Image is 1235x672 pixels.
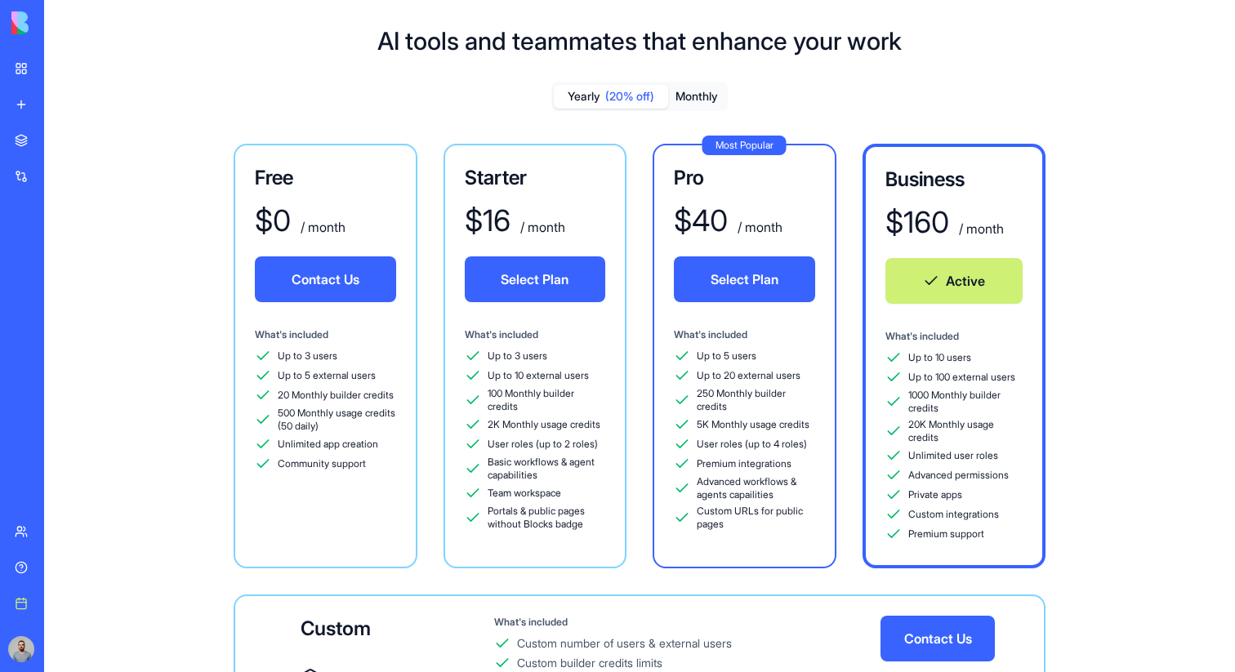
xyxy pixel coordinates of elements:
[908,488,962,501] span: Private apps
[11,11,113,34] img: logo
[697,349,756,363] span: Up to 5 users
[908,389,1023,415] span: 1000 Monthly builder credits
[697,438,807,451] span: User roles (up to 4 roles)
[255,165,396,191] h3: Free
[8,636,34,662] img: image_123650291_bsq8ao.jpg
[488,487,561,500] span: Team workspace
[956,219,1004,238] div: / month
[488,387,606,413] span: 100 Monthly builder credits
[697,475,815,501] span: Advanced workflows & agents capailities
[908,527,984,541] span: Premium support
[465,256,606,302] button: Select Plan
[697,369,800,382] span: Up to 20 external users
[697,387,815,413] span: 250 Monthly builder credits
[278,457,366,470] span: Community support
[465,165,606,191] h3: Starter
[488,418,600,431] span: 2K Monthly usage credits
[885,167,1023,193] h3: Business
[702,136,787,155] div: Most Popular
[255,256,396,302] button: Contact Us
[517,217,565,237] div: / month
[885,206,949,238] div: $ 160
[278,369,376,382] span: Up to 5 external users
[278,389,394,402] span: 20 Monthly builder credits
[908,508,999,521] span: Custom integrations
[908,469,1009,482] span: Advanced permissions
[697,505,815,531] span: Custom URLs for public pages
[255,204,291,237] div: $ 0
[488,505,606,531] span: Portals & public pages without Blocks badge
[908,449,998,462] span: Unlimited user roles
[488,456,606,482] span: Basic workflows & agent capabilities
[674,328,815,341] div: What's included
[554,85,668,109] button: Yearly
[674,204,728,237] div: $ 40
[881,616,995,661] button: Contact Us
[697,418,809,431] span: 5K Monthly usage credits
[301,616,494,642] div: Custom
[255,328,396,341] div: What's included
[734,217,782,237] div: / month
[668,85,725,109] button: Monthly
[465,328,606,341] div: What's included
[278,438,378,451] span: Unlimited app creation
[697,457,791,470] span: Premium integrations
[488,349,547,363] span: Up to 3 users
[465,204,510,237] div: $ 16
[517,635,732,652] div: Custom number of users & external users
[488,438,598,451] span: User roles (up to 2 roles)
[517,655,662,671] div: Custom builder credits limits
[488,369,589,382] span: Up to 10 external users
[674,165,815,191] h3: Pro
[674,256,815,302] button: Select Plan
[377,26,902,56] h1: AI tools and teammates that enhance your work
[297,217,346,237] div: / month
[278,349,337,363] span: Up to 3 users
[885,330,1023,343] div: What's included
[494,616,881,629] div: What's included
[908,371,1015,384] span: Up to 100 external users
[885,258,1023,304] button: Active
[908,351,971,364] span: Up to 10 users
[908,418,1023,444] span: 20K Monthly usage credits
[605,88,654,105] span: (20% off)
[278,407,396,433] span: 500 Monthly usage credits (50 daily)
